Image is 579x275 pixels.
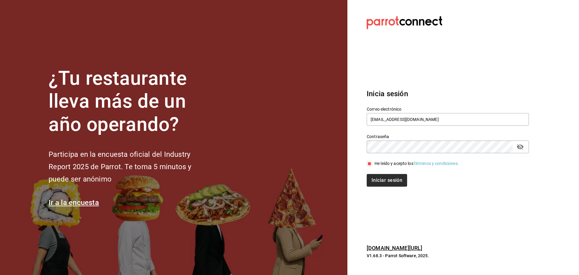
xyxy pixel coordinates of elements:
[49,67,211,136] h1: ¿Tu restaurante lleva más de un año operando?
[367,88,529,99] h3: Inicia sesión
[367,253,529,259] p: V1.68.3 - Parrot Software, 2025.
[367,134,529,138] label: Contraseña
[367,113,529,126] input: Ingresa tu correo electrónico
[367,107,529,111] label: Correo electrónico
[367,245,422,251] a: [DOMAIN_NAME][URL]
[49,198,99,207] a: Ir a la encuesta
[413,161,459,166] a: Términos y condiciones.
[515,142,525,152] button: passwordField
[49,148,211,185] h2: Participa en la encuesta oficial del Industry Report 2025 de Parrot. Te toma 5 minutos y puede se...
[367,174,407,187] button: Iniciar sesión
[375,160,459,167] div: He leído y acepto los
